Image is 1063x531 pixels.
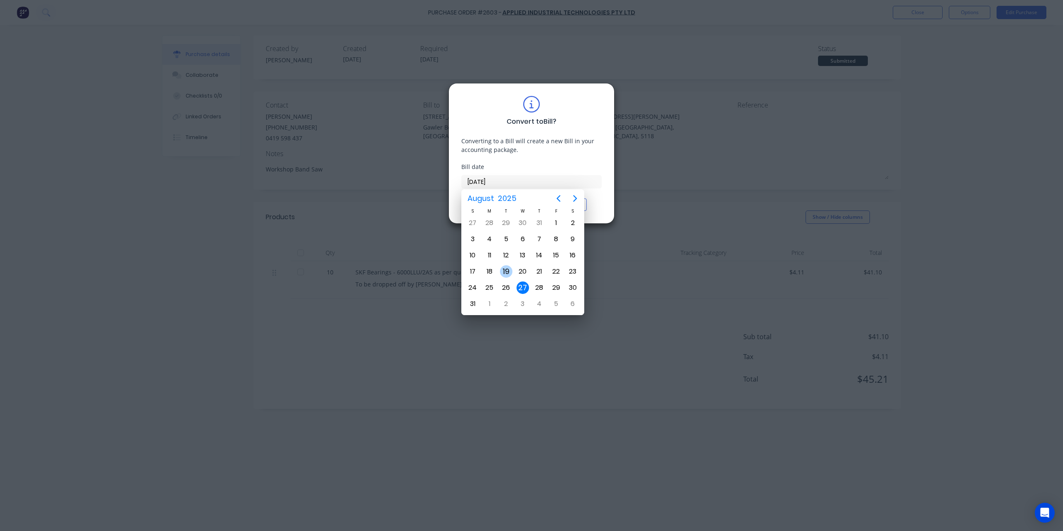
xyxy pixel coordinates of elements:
[500,233,512,245] div: Tuesday, August 5, 2025
[498,208,514,215] div: T
[483,233,496,245] div: Monday, August 4, 2025
[483,217,496,229] div: Monday, July 28, 2025
[462,191,522,206] button: August2025
[517,281,529,294] div: Today, Wednesday, August 27, 2025
[461,162,602,171] div: Bill date
[483,249,496,262] div: Monday, August 11, 2025
[517,233,529,245] div: Wednesday, August 6, 2025
[566,249,579,262] div: Saturday, August 16, 2025
[517,249,529,262] div: Wednesday, August 13, 2025
[531,208,548,215] div: T
[550,190,567,207] button: Previous page
[550,249,562,262] div: Friday, August 15, 2025
[500,249,512,262] div: Tuesday, August 12, 2025
[550,233,562,245] div: Friday, August 8, 2025
[564,208,581,215] div: S
[466,249,479,262] div: Sunday, August 10, 2025
[533,281,546,294] div: Thursday, August 28, 2025
[507,117,556,127] div: Convert to Bill ?
[1035,503,1055,523] div: Open Intercom Messenger
[466,298,479,310] div: Sunday, August 31, 2025
[550,298,562,310] div: Friday, September 5, 2025
[466,233,479,245] div: Sunday, August 3, 2025
[566,298,579,310] div: Saturday, September 6, 2025
[500,298,512,310] div: Tuesday, September 2, 2025
[483,281,496,294] div: Monday, August 25, 2025
[483,298,496,310] div: Monday, September 1, 2025
[533,249,546,262] div: Thursday, August 14, 2025
[550,217,562,229] div: Friday, August 1, 2025
[533,217,546,229] div: Thursday, July 31, 2025
[514,208,531,215] div: W
[500,217,512,229] div: Tuesday, July 29, 2025
[548,208,564,215] div: F
[566,217,579,229] div: Saturday, August 2, 2025
[566,233,579,245] div: Saturday, August 9, 2025
[517,298,529,310] div: Wednesday, September 3, 2025
[465,191,496,206] span: August
[500,265,512,278] div: Tuesday, August 19, 2025
[466,281,479,294] div: Sunday, August 24, 2025
[466,217,479,229] div: Sunday, July 27, 2025
[517,265,529,278] div: Wednesday, August 20, 2025
[567,190,583,207] button: Next page
[533,233,546,245] div: Thursday, August 7, 2025
[496,191,518,206] span: 2025
[533,298,546,310] div: Thursday, September 4, 2025
[483,265,496,278] div: Monday, August 18, 2025
[533,265,546,278] div: Thursday, August 21, 2025
[566,281,579,294] div: Saturday, August 30, 2025
[481,208,497,215] div: M
[550,265,562,278] div: Friday, August 22, 2025
[550,281,562,294] div: Friday, August 29, 2025
[517,217,529,229] div: Wednesday, July 30, 2025
[464,208,481,215] div: S
[461,137,602,154] div: Converting to a Bill will create a new Bill in your accounting package.
[466,265,479,278] div: Sunday, August 17, 2025
[500,281,512,294] div: Tuesday, August 26, 2025
[566,265,579,278] div: Saturday, August 23, 2025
